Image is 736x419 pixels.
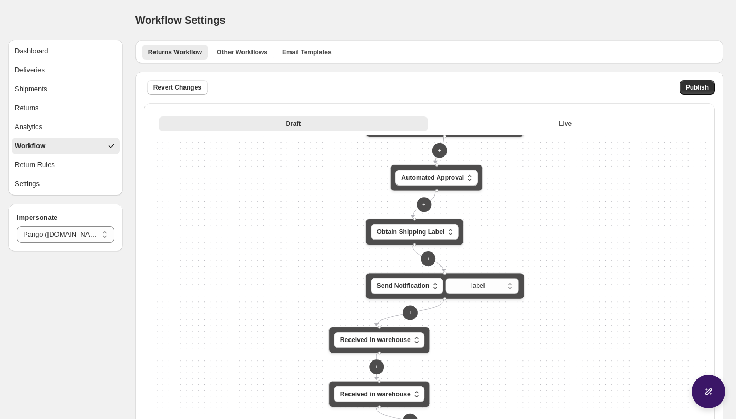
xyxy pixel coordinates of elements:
[15,65,45,75] span: Deliveries
[395,170,478,186] button: Automated Approval
[369,359,384,374] button: +
[217,48,267,56] span: Other Workflows
[15,141,45,151] span: Workflow
[135,14,226,26] span: Workflow Settings
[153,83,201,92] span: Revert Changes
[12,43,120,60] button: Dashboard
[376,227,444,237] span: Obtain Shipping Label
[390,164,483,191] div: Automated Approval
[12,81,120,98] button: Shipments
[365,272,524,299] div: Send Notification
[435,138,444,163] g: Edge from e12631c3-e6c2-4cbb-8dd2-73409d15bba4 to ef3e18d2-42eb-4d2c-847f-c3fa54b643ef
[401,173,464,183] span: Automated Approval
[680,80,715,95] button: Publish
[17,212,114,223] h4: Impersonate
[15,179,40,189] span: Settings
[12,138,120,154] button: Workflow
[15,160,55,170] span: Return Rules
[282,48,332,56] span: Email Templates
[334,386,424,402] button: Received in warehouse
[686,83,709,92] span: Publish
[12,157,120,173] button: Return Rules
[159,116,429,131] button: Draft version
[376,300,443,326] g: Edge from ee4293f9-f130-4cee-9014-a581b3998e10 to 288c1f10-e4bf-417c-ae34-a3dc860363c3
[421,251,435,266] button: +
[430,116,700,131] button: Live version
[365,219,464,245] div: Obtain Shipping Label
[340,335,410,345] span: Received in warehouse
[328,381,430,407] div: Received in warehouse
[376,281,429,291] span: Send Notification
[412,246,443,272] g: Edge from 2e1b1e02-8c34-4118-9e74-d873fc29ea84 to ee4293f9-f130-4cee-9014-a581b3998e10
[432,143,447,158] button: +
[371,224,458,240] button: Obtain Shipping Label
[15,46,49,56] span: Dashboard
[340,389,410,399] span: Received in warehouse
[286,120,301,128] span: Draft
[147,80,208,95] button: Revert Changes
[12,176,120,192] button: Settings
[12,100,120,116] button: Returns
[148,48,202,56] span: Returns Workflow
[412,192,435,218] g: Edge from ef3e18d2-42eb-4d2c-847f-c3fa54b643ef to 2e1b1e02-8c34-4118-9e74-d873fc29ea84
[417,197,431,212] button: +
[371,278,443,294] button: Send Notification
[334,332,424,348] button: Received in warehouse
[15,122,42,132] span: Analytics
[328,327,430,353] div: Received in warehouse
[403,306,418,320] button: +
[12,119,120,135] button: Analytics
[12,62,120,79] button: Deliveries
[15,84,47,94] span: Shipments
[559,120,572,128] span: Live
[15,103,39,113] span: Returns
